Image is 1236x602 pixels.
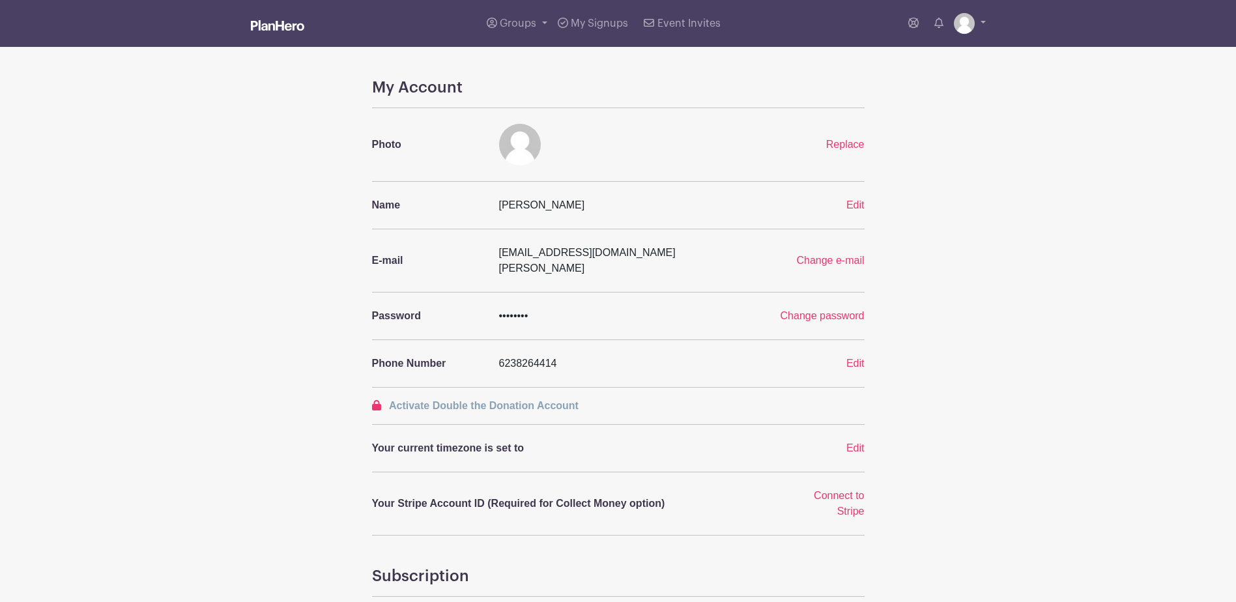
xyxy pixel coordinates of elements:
img: default-ce2991bfa6775e67f084385cd625a349d9dcbb7a52a09fb2fda1e96e2d18dcdb.png [499,124,541,165]
p: Your Stripe Account ID (Required for Collect Money option) [372,496,780,511]
a: Edit [846,358,865,369]
p: Phone Number [372,356,483,371]
img: default-ce2991bfa6775e67f084385cd625a349d9dcbb7a52a09fb2fda1e96e2d18dcdb.png [954,13,975,34]
h4: Subscription [372,567,865,586]
a: Change password [781,310,865,321]
a: Change e-mail [796,255,864,266]
img: logo_white-6c42ec7e38ccf1d336a20a19083b03d10ae64f83f12c07503d8b9e83406b4c7d.svg [251,20,304,31]
h4: My Account [372,78,865,97]
span: Groups [500,18,536,29]
span: Activate Double the Donation Account [389,400,579,411]
p: Name [372,197,483,213]
a: Connect to Stripe [814,490,864,517]
div: 6238264414 [491,356,788,371]
span: My Signups [571,18,628,29]
a: Edit [846,442,865,453]
p: Your current timezone is set to [372,440,780,456]
span: •••••••• [499,310,528,321]
a: Edit [846,199,865,210]
p: E-mail [372,253,483,268]
div: [EMAIL_ADDRESS][DOMAIN_NAME][PERSON_NAME] [491,245,745,276]
p: Photo [372,137,483,152]
div: [PERSON_NAME] [491,197,788,213]
a: Replace [826,139,865,150]
span: Event Invites [657,18,721,29]
p: Password [372,308,483,324]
